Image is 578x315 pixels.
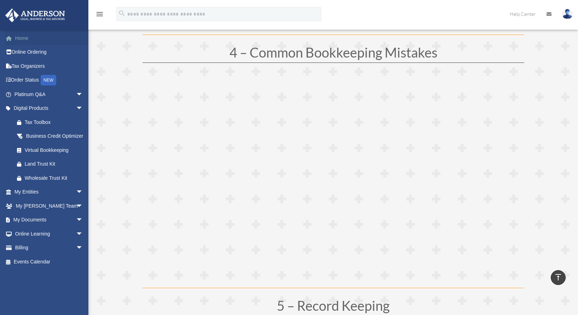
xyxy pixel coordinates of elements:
div: Tax Toolbox [25,118,85,127]
span: arrow_drop_down [76,227,90,241]
a: Order StatusNEW [5,73,94,88]
div: Wholesale Trust Kit [25,174,85,183]
span: arrow_drop_down [76,87,90,102]
span: arrow_drop_down [76,213,90,227]
a: My Documentsarrow_drop_down [5,213,94,227]
a: Home [5,31,94,45]
a: Platinum Q&Aarrow_drop_down [5,87,94,101]
span: arrow_drop_down [76,101,90,116]
a: vertical_align_top [551,270,566,285]
a: My Entitiesarrow_drop_down [5,185,94,199]
span: arrow_drop_down [76,185,90,200]
img: User Pic [562,9,573,19]
a: Tax Toolbox [10,115,94,129]
a: Land Trust Kit [10,157,94,171]
i: search [118,10,126,17]
i: menu [95,10,104,18]
img: Anderson Advisors Platinum Portal [3,8,67,22]
a: menu [95,12,104,18]
span: arrow_drop_down [76,199,90,213]
a: Billingarrow_drop_down [5,241,94,255]
div: Business Credit Optimizer [25,132,85,141]
a: Online Learningarrow_drop_down [5,227,94,241]
i: vertical_align_top [554,273,562,281]
a: My [PERSON_NAME] Teamarrow_drop_down [5,199,94,213]
div: Land Trust Kit [25,160,85,168]
div: NEW [41,75,56,85]
a: Business Credit Optimizer [10,129,94,143]
a: Wholesale Trust Kit [10,171,94,185]
a: Virtual Bookkeeping [10,143,90,157]
a: Digital Productsarrow_drop_down [5,101,94,115]
iframe: Video 4 - Common Bookkeeping Mistakes [142,73,524,288]
span: arrow_drop_down [76,241,90,255]
div: Virtual Bookkeeping [25,146,81,155]
a: Online Ordering [5,45,94,59]
h1: 4 – Common Bookkeeping Mistakes [142,46,524,63]
a: Events Calendar [5,255,94,269]
a: Tax Organizers [5,59,94,73]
